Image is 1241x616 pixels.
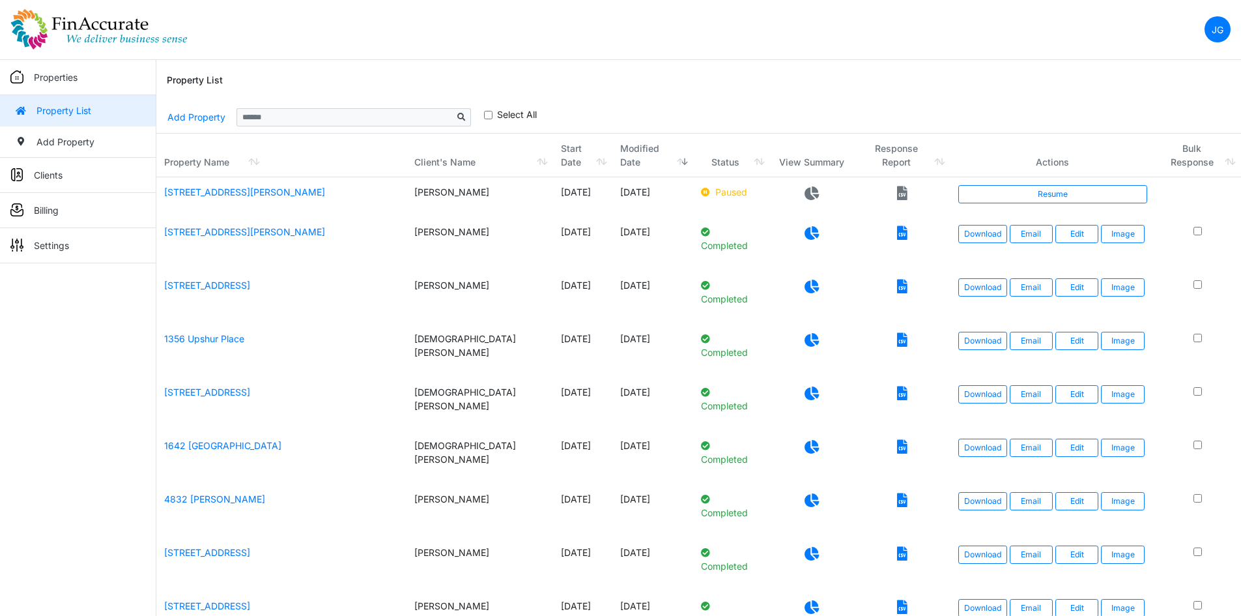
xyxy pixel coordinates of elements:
td: [DATE] [612,538,694,591]
img: sidemenu_settings.png [10,239,23,252]
td: [DATE] [612,431,694,484]
td: [PERSON_NAME] [407,177,553,217]
th: Client's Name: activate to sort column ascending [407,134,553,177]
th: Response Report: activate to sort column ascending [854,134,950,177]
a: Download [958,225,1007,243]
p: Completed [701,546,762,573]
button: Email [1010,225,1053,243]
p: Settings [34,239,69,252]
a: Edit [1055,546,1098,564]
td: [DATE] [612,271,694,324]
th: Start Date: activate to sort column ascending [553,134,612,177]
a: Download [958,385,1007,403]
p: Completed [701,439,762,466]
a: Resume [958,185,1147,203]
td: [DATE] [553,377,612,431]
button: Image [1101,492,1144,510]
button: Email [1010,492,1053,510]
button: Image [1101,278,1144,297]
a: 1356 Upshur Place [164,333,244,344]
td: [DATE] [553,324,612,377]
button: Image [1101,332,1144,350]
td: [DEMOGRAPHIC_DATA][PERSON_NAME] [407,431,553,484]
a: [STREET_ADDRESS][PERSON_NAME] [164,226,325,237]
th: Actions [950,134,1155,177]
p: Completed [701,332,762,359]
td: [DATE] [553,484,612,538]
a: [STREET_ADDRESS][PERSON_NAME] [164,186,325,198]
a: [STREET_ADDRESS] [164,547,250,558]
p: Clients [34,168,63,182]
a: [STREET_ADDRESS] [164,600,250,611]
a: Download [958,439,1007,457]
th: Status: activate to sort column ascending [693,134,769,177]
button: Email [1010,332,1053,350]
input: Sizing example input [236,108,453,126]
a: Edit [1055,385,1098,403]
a: 4832 [PERSON_NAME] [164,493,265,505]
label: Select All [497,108,537,121]
a: [STREET_ADDRESS] [164,387,250,398]
td: [DATE] [553,538,612,591]
img: sidemenu_billing.png [10,203,23,216]
a: JG [1205,16,1231,42]
button: Image [1101,439,1144,457]
td: [DATE] [612,377,694,431]
td: [DATE] [612,217,694,271]
a: Edit [1055,278,1098,297]
img: sidemenu_client.png [10,168,23,181]
td: [DATE] [553,177,612,217]
td: [DEMOGRAPHIC_DATA][PERSON_NAME] [407,377,553,431]
button: Email [1010,546,1053,564]
a: Download [958,546,1007,564]
a: Edit [1055,332,1098,350]
a: Edit [1055,492,1098,510]
button: Image [1101,225,1144,243]
th: Property Name: activate to sort column ascending [156,134,407,177]
td: [DATE] [612,484,694,538]
p: Paused [701,185,762,199]
img: spp logo [10,8,188,50]
a: Add Property [167,106,226,128]
th: View Summary [770,134,854,177]
a: 1642 [GEOGRAPHIC_DATA] [164,440,281,451]
a: Download [958,278,1007,297]
p: Completed [701,492,762,520]
img: sidemenu_properties.png [10,70,23,83]
td: [DATE] [553,431,612,484]
button: Image [1101,546,1144,564]
a: Edit [1055,225,1098,243]
td: [PERSON_NAME] [407,538,553,591]
button: Email [1010,385,1053,403]
a: Edit [1055,439,1098,457]
p: Completed [701,225,762,252]
td: [DATE] [612,324,694,377]
p: Billing [34,203,59,217]
p: Completed [701,385,762,413]
a: Download [958,492,1007,510]
td: [DEMOGRAPHIC_DATA][PERSON_NAME] [407,324,553,377]
p: Properties [34,70,78,84]
button: Email [1010,278,1053,297]
td: [PERSON_NAME] [407,217,553,271]
p: JG [1212,23,1223,37]
td: [DATE] [553,271,612,324]
td: [DATE] [553,217,612,271]
th: Bulk Response: activate to sort column ascending [1155,134,1241,177]
a: [STREET_ADDRESS] [164,280,250,291]
th: Modified Date: activate to sort column ascending [612,134,694,177]
button: Email [1010,439,1053,457]
td: [PERSON_NAME] [407,271,553,324]
button: Image [1101,385,1144,403]
p: Completed [701,278,762,306]
a: Download [958,332,1007,350]
td: [PERSON_NAME] [407,484,553,538]
h6: Property List [167,75,223,86]
td: [DATE] [612,177,694,217]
